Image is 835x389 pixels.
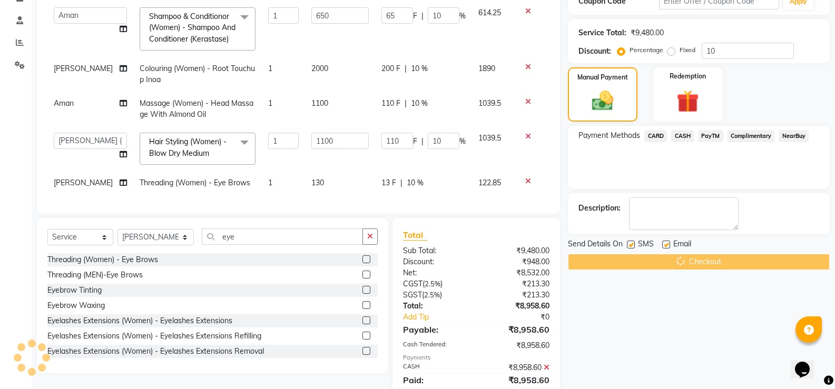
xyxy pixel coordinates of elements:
[670,72,706,81] label: Redemption
[268,64,272,73] span: 1
[403,353,549,362] div: Payments
[47,254,158,265] div: Threading (Women) - Eye Brows
[459,136,466,147] span: %
[381,177,396,188] span: 13 F
[476,323,557,336] div: ₹8,958.60
[478,133,501,143] span: 1039.5
[47,270,143,281] div: Threading (MEN)-Eye Brows
[400,177,402,188] span: |
[578,130,640,141] span: Payment Methods
[670,87,706,115] img: _gift.svg
[395,301,476,312] div: Total:
[407,177,424,188] span: 10 %
[403,290,422,300] span: SGST
[478,178,501,187] span: 122.85
[47,331,261,342] div: Eyelashes Extensions (Women) - Eyelashes Extensions Refilling
[413,136,417,147] span: F
[47,346,264,357] div: Eyelashes Extensions (Women) - Eyelashes Extensions Removal
[411,63,428,74] span: 10 %
[395,323,476,336] div: Payable:
[478,64,495,73] span: 1890
[476,340,557,351] div: ₹8,958.60
[54,64,113,73] span: [PERSON_NAME]
[229,34,233,44] a: x
[631,27,664,38] div: ₹9,480.00
[140,98,253,119] span: Massage (Women) - Head Massage With Almond Oil
[698,130,723,142] span: PayTM
[54,178,113,187] span: [PERSON_NAME]
[421,136,424,147] span: |
[779,130,809,142] span: NearBuy
[673,238,691,252] span: Email
[405,63,407,74] span: |
[568,238,623,252] span: Send Details On
[478,98,501,108] span: 1039.5
[578,46,611,57] div: Discount:
[395,312,490,323] a: Add Tip
[476,267,557,278] div: ₹8,532.00
[728,130,775,142] span: Complimentary
[424,291,440,299] span: 2.5%
[578,203,621,214] div: Description:
[791,347,824,378] iframe: chat widget
[47,315,232,326] div: Eyelashes Extensions (Women) - Eyelashes Extensions
[311,64,328,73] span: 2000
[209,148,214,158] a: x
[585,88,620,113] img: _cash.svg
[268,98,272,108] span: 1
[311,98,328,108] span: 1100
[395,256,476,267] div: Discount:
[54,98,74,108] span: Aman
[140,64,255,84] span: Colouring (Women) - Root Touchup Inoa
[644,130,667,142] span: CARD
[459,11,466,22] span: %
[311,178,324,187] span: 130
[476,256,557,267] div: ₹948.00
[476,278,557,290] div: ₹213.30
[381,98,400,109] span: 110 F
[476,290,557,301] div: ₹213.30
[395,362,476,373] div: CASH
[411,98,428,109] span: 10 %
[476,362,557,373] div: ₹8,958.60
[578,27,626,38] div: Service Total:
[421,11,424,22] span: |
[476,245,557,256] div: ₹9,480.00
[395,290,476,301] div: ( )
[425,280,440,288] span: 2.5%
[630,45,663,55] label: Percentage
[490,312,557,323] div: ₹0
[405,98,407,109] span: |
[577,73,628,82] label: Manual Payment
[476,301,557,312] div: ₹8,958.60
[149,137,227,157] span: Hair Styling (Women) - Blow Dry Medium
[395,278,476,290] div: ( )
[381,63,400,74] span: 200 F
[149,12,235,44] span: Shampoo & Conditionor (Women) - Shampoo And Conditioner (Kerastase)
[671,130,694,142] span: CASH
[268,178,272,187] span: 1
[47,285,102,296] div: Eyebrow Tinting
[47,300,105,311] div: Eyebrow Waxing
[403,230,427,241] span: Total
[680,45,695,55] label: Fixed
[638,238,654,252] span: SMS
[476,374,557,386] div: ₹8,958.60
[140,178,250,187] span: Threading (Women) - Eye Brows
[395,245,476,256] div: Sub Total:
[413,11,417,22] span: F
[403,279,423,288] span: CGST
[395,340,476,351] div: Cash Tendered:
[395,374,476,386] div: Paid:
[395,267,476,278] div: Net:
[202,228,363,245] input: Search or Scan
[478,8,501,17] span: 614.25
